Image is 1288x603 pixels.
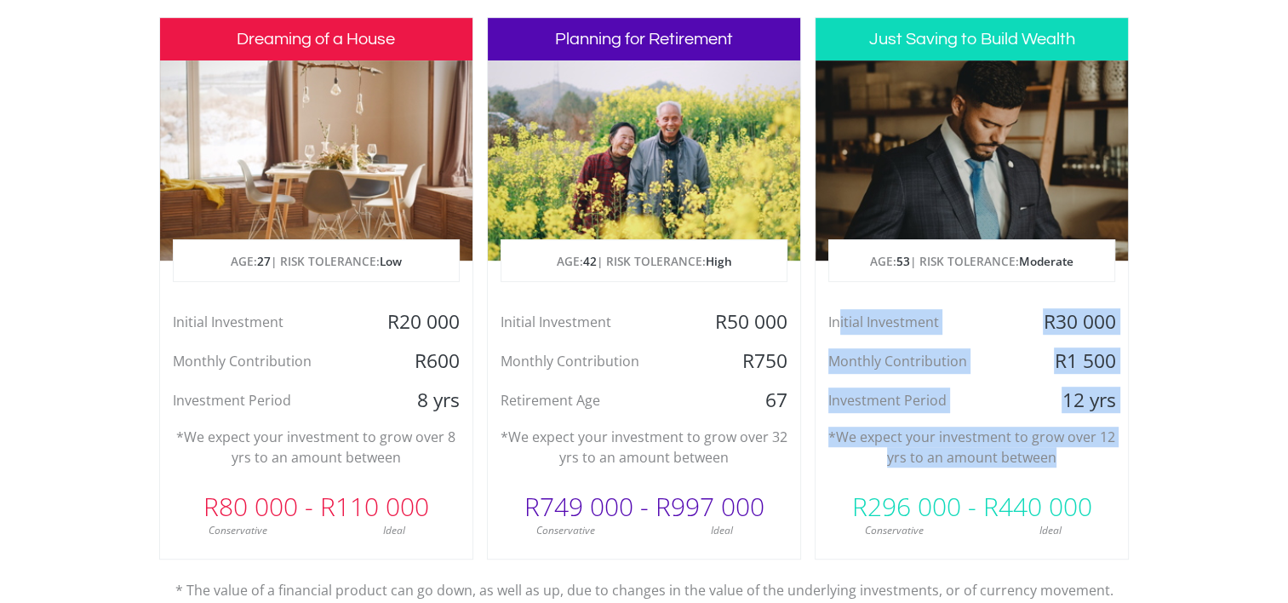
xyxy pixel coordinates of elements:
[160,481,472,532] div: R80 000 - R110 000
[173,427,460,468] p: *We expect your investment to grow over 8 yrs to an amount between
[1019,253,1073,269] span: Moderate
[174,240,459,283] p: AGE: | RISK TOLERANCE:
[1024,348,1128,374] div: R1 500
[582,253,596,269] span: 42
[488,523,644,538] div: Conservative
[316,523,472,538] div: Ideal
[160,388,369,413] div: Investment Period
[829,240,1114,283] p: AGE: | RISK TOLERANCE:
[488,348,696,374] div: Monthly Contribution
[257,253,271,269] span: 27
[896,253,910,269] span: 53
[816,388,1024,413] div: Investment Period
[828,427,1115,468] p: *We expect your investment to grow over 12 yrs to an amount between
[160,523,317,538] div: Conservative
[160,18,472,60] h3: Dreaming of a House
[488,388,696,413] div: Retirement Age
[488,309,696,335] div: Initial Investment
[368,348,472,374] div: R600
[816,309,1024,335] div: Initial Investment
[816,481,1128,532] div: R296 000 - R440 000
[696,348,800,374] div: R750
[501,240,787,283] p: AGE: | RISK TOLERANCE:
[816,523,972,538] div: Conservative
[972,523,1129,538] div: Ideal
[696,388,800,413] div: 67
[380,253,402,269] span: Low
[1024,388,1128,413] div: 12 yrs
[501,427,787,468] p: *We expect your investment to grow over 32 yrs to an amount between
[160,348,369,374] div: Monthly Contribution
[644,523,800,538] div: Ideal
[488,18,800,60] h3: Planning for Retirement
[1024,309,1128,335] div: R30 000
[368,309,472,335] div: R20 000
[696,309,800,335] div: R50 000
[816,348,1024,374] div: Monthly Contribution
[816,18,1128,60] h3: Just Saving to Build Wealth
[705,253,731,269] span: High
[160,309,369,335] div: Initial Investment
[488,481,800,532] div: R749 000 - R997 000
[368,388,472,413] div: 8 yrs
